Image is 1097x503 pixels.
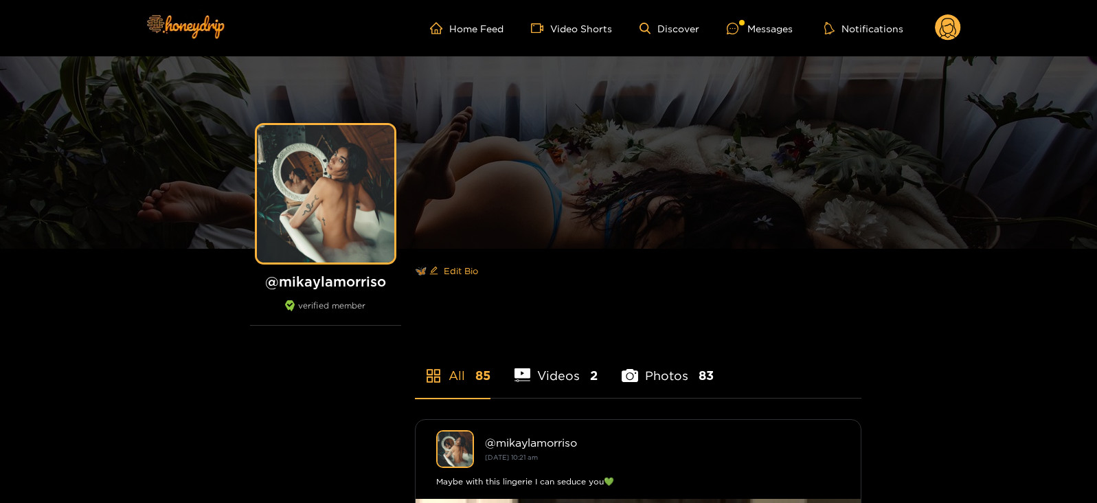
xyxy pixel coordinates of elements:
[727,21,793,36] div: Messages
[485,436,840,449] div: @ mikaylamorriso
[415,249,861,293] div: 🦋
[820,21,907,35] button: Notifications
[436,430,474,468] img: mikaylamorriso
[430,22,504,34] a: Home Feed
[415,336,490,398] li: All
[250,273,401,290] h1: @ mikaylamorriso
[430,22,449,34] span: home
[250,300,401,326] div: verified member
[699,367,714,384] span: 83
[514,336,598,398] li: Videos
[444,264,478,278] span: Edit Bio
[475,367,490,384] span: 85
[427,260,481,282] button: editEdit Bio
[429,266,438,276] span: edit
[436,475,840,489] div: Maybe with this lingerie I can seduce you💚
[531,22,550,34] span: video-camera
[640,23,699,34] a: Discover
[590,367,598,384] span: 2
[531,22,612,34] a: Video Shorts
[622,336,714,398] li: Photos
[425,368,442,384] span: appstore
[485,454,538,461] small: [DATE] 10:21 am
